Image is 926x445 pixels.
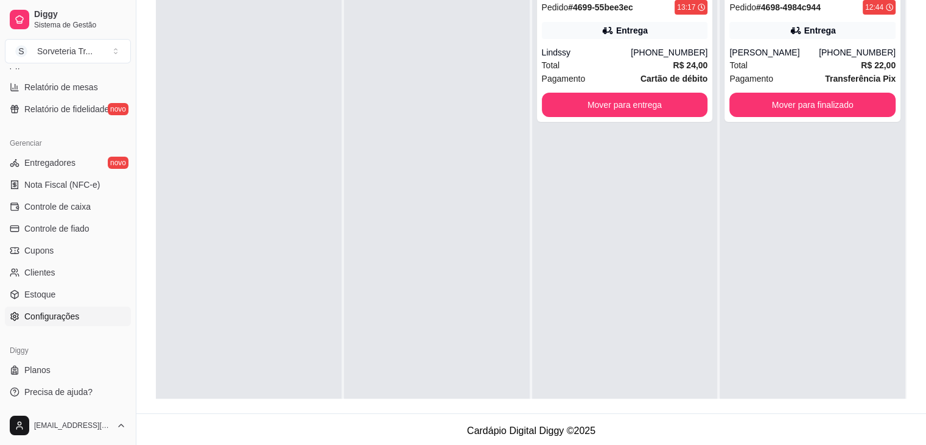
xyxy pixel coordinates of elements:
span: Pagamento [542,72,586,85]
a: Nota Fiscal (NFC-e) [5,175,131,194]
span: Controle de caixa [24,201,91,213]
a: Planos [5,360,131,380]
div: Diggy [5,341,131,360]
div: [PHONE_NUMBER] [631,46,707,59]
a: Clientes [5,263,131,282]
button: Mover para finalizado [729,93,896,117]
div: Gerenciar [5,133,131,153]
strong: R$ 24,00 [673,60,707,70]
span: Estoque [24,288,55,301]
span: S [15,45,27,57]
span: [EMAIL_ADDRESS][DOMAIN_NAME] [34,421,111,430]
button: Mover para entrega [542,93,708,117]
strong: # 4698-4984c944 [756,2,821,12]
span: Pagamento [729,72,773,85]
div: 13:17 [677,2,695,12]
div: Entrega [616,24,648,37]
span: Relatório de fidelidade [24,103,109,115]
span: Controle de fiado [24,222,89,235]
a: Estoque [5,285,131,304]
a: Precisa de ajuda? [5,382,131,402]
span: Total [729,59,748,72]
div: [PHONE_NUMBER] [819,46,896,59]
span: Relatório de mesas [24,81,98,93]
strong: Cartão de débito [640,74,707,84]
div: Sorveteria Tr ... [37,45,93,57]
a: DiggySistema de Gestão [5,5,131,34]
strong: Transferência Pix [825,74,896,84]
button: Select a team [5,39,131,63]
strong: R$ 22,00 [861,60,896,70]
span: Diggy [34,9,126,20]
span: Total [542,59,560,72]
a: Relatório de fidelidadenovo [5,99,131,119]
span: Precisa de ajuda? [24,386,93,398]
a: Configurações [5,307,131,326]
span: Pedido [729,2,756,12]
a: Cupons [5,241,131,260]
strong: # 4699-55bee3ec [568,2,633,12]
a: Controle de fiado [5,219,131,238]
span: Entregadores [24,157,75,169]
div: 12:44 [865,2,883,12]
button: [EMAIL_ADDRESS][DOMAIN_NAME] [5,411,131,440]
div: Entrega [804,24,836,37]
a: Controle de caixa [5,197,131,216]
a: Entregadoresnovo [5,153,131,173]
span: Planos [24,364,51,376]
span: Configurações [24,310,79,322]
span: Cupons [24,244,54,257]
span: Sistema de Gestão [34,20,126,30]
span: Pedido [542,2,569,12]
span: Clientes [24,266,55,279]
a: Relatório de mesas [5,77,131,97]
div: [PERSON_NAME] [729,46,819,59]
div: Lindssy [542,46,631,59]
span: Nota Fiscal (NFC-e) [24,179,100,191]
